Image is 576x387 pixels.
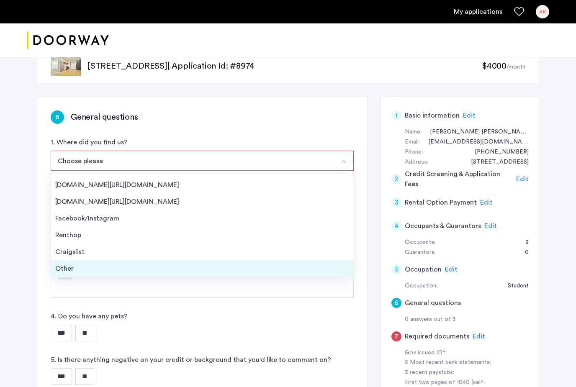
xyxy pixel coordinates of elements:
div: Name: [405,127,422,137]
div: Email: [405,137,420,147]
div: Renthop [55,230,349,240]
div: Aisha Kc [422,127,529,137]
span: Edit [463,112,476,119]
h5: Occupation [405,264,442,274]
div: 3 [391,197,401,208]
div: [DOMAIN_NAME][URL][DOMAIN_NAME] [55,197,349,207]
h5: Basic information [405,110,460,120]
span: $4000 [482,62,507,70]
span: Edit [473,333,485,340]
div: 6 [391,298,401,308]
div: 3 recent paystubs: [405,368,510,378]
div: Student [499,281,529,291]
div: 6 [51,110,64,124]
div: 0 answers out of 5 [405,315,529,325]
div: Gov issued ID*: [405,348,510,358]
div: Facebook/Instagram [55,213,349,223]
label: 1. Where did you find us? [51,137,128,147]
span: Edit [445,266,458,273]
h5: Required documents [405,331,469,341]
div: Address: [405,157,428,167]
div: Other [55,264,349,274]
button: Select option [51,151,334,171]
label: 5. Is there anything negative on your credit or background that you'd like to comment on? [51,355,331,365]
div: [DOMAIN_NAME][URL][DOMAIN_NAME] [55,180,349,190]
div: 2 Most recent bank statements: [405,358,510,368]
h5: General questions [405,298,461,308]
span: Edit [480,199,493,206]
h5: Occupants & Guarantors [405,221,481,231]
h5: Rental Option Payment [405,197,477,208]
span: Edit [484,223,497,229]
label: 4. Do you have any pets? [51,311,128,321]
div: Guarantors: [405,248,436,258]
div: 5 [391,264,401,274]
img: logo [27,25,109,56]
div: +16034178431 [466,147,529,157]
div: Phone: [405,147,423,157]
div: AK [536,5,549,18]
h5: Credit Screening & Application Fees [405,169,513,189]
a: Cazamio logo [27,25,109,56]
a: Favorites [514,7,524,17]
div: 1 [391,110,401,120]
div: Occupation: [405,281,437,291]
img: apartment [51,56,81,76]
div: 7 [391,331,401,341]
div: aishakc147@gmail.com [420,137,529,147]
div: 4 [391,221,401,231]
div: Occupants: [405,238,435,248]
div: 1183 Gates Avenue, #2 [463,157,529,167]
div: 2 [517,238,529,248]
span: Edit [516,176,529,182]
p: [STREET_ADDRESS] | Application Id: #8974 [87,60,482,72]
a: My application [454,7,502,17]
img: arrow [340,158,347,165]
div: Craigslist [55,247,349,257]
button: Select option [334,151,354,171]
div: 2 [391,174,401,184]
sub: /month [507,64,525,70]
div: 0 [517,248,529,258]
h3: General questions [71,111,138,123]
